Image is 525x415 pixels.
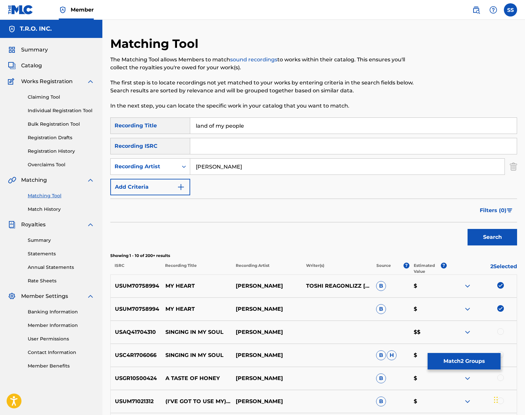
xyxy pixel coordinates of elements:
p: Estimated Value [414,263,441,274]
a: Bulk Registration Tool [28,121,94,128]
h5: T.R.O. INC. [20,25,52,33]
div: Drag [494,390,498,410]
a: Match History [28,206,94,213]
h2: Matching Tool [110,36,202,51]
a: Matching Tool [28,192,94,199]
img: 9d2ae6d4665cec9f34b9.svg [177,183,185,191]
a: Contact Information [28,349,94,356]
a: Banking Information [28,308,94,315]
img: expand [464,328,472,336]
img: search [472,6,480,14]
img: deselect [497,305,504,312]
a: Summary [28,237,94,244]
a: Overclaims Tool [28,161,94,168]
p: Recording Title [161,263,231,274]
a: Registration Drafts [28,134,94,141]
img: deselect [497,282,504,289]
img: expand [87,176,94,184]
img: expand [87,221,94,229]
p: In the next step, you can locate the specific work in your catalog that you want to match. [110,102,424,110]
span: Member [71,6,94,14]
img: help [489,6,497,14]
p: The first step is to locate recordings not yet matched to your works by entering criteria in the ... [110,79,424,95]
div: User Menu [504,3,517,16]
p: A TASTE OF HONEY [161,374,231,382]
p: $$ [409,328,446,336]
span: Filters ( 0 ) [480,207,507,214]
a: Claiming Tool [28,94,94,101]
a: CatalogCatalog [8,62,42,70]
img: Works Registration [8,78,17,85]
span: Summary [21,46,48,54]
img: MLC Logo [8,5,33,15]
form: Search Form [110,117,517,249]
img: expand [87,292,94,300]
span: B [376,304,386,314]
a: Individual Registration Tool [28,107,94,114]
div: Help [487,3,500,16]
img: Catalog [8,62,16,70]
span: Royalties [21,221,46,229]
img: Royalties [8,221,16,229]
a: Registration History [28,148,94,155]
img: Accounts [8,25,16,33]
p: USUM70758994 [111,305,161,313]
span: Matching [21,176,47,184]
a: Public Search [470,3,483,16]
span: B [376,373,386,383]
p: Source [376,263,391,274]
p: [PERSON_NAME] [231,328,302,336]
p: 2 Selected [447,263,517,274]
p: (I'VE GOT TO USE MY) IMAGINATION [161,398,231,405]
img: Member Settings [8,292,16,300]
p: $ [409,305,446,313]
button: Search [468,229,517,245]
p: [PERSON_NAME] [231,282,302,290]
p: MY HEART [161,282,231,290]
a: Member Benefits [28,363,94,369]
div: Recording Artist [115,163,174,171]
span: ? [403,263,409,269]
iframe: Resource Center [507,289,525,342]
p: [PERSON_NAME] [231,374,302,382]
iframe: Chat Widget [492,383,525,415]
p: MY HEART [161,305,231,313]
span: Works Registration [21,78,73,85]
p: Recording Artist [231,263,301,274]
img: expand [464,398,472,405]
img: filter [507,208,512,212]
img: Summary [8,46,16,54]
p: TOSHI REAGONLIZZ [PERSON_NAME] [301,282,372,290]
p: USUM71021312 [111,398,161,405]
p: ISRC [110,263,161,274]
p: $ [409,351,446,359]
p: [PERSON_NAME] [231,351,302,359]
span: B [376,350,386,360]
p: Showing 1 - 10 of 200+ results [110,253,517,259]
span: ? [441,263,447,269]
img: expand [464,305,472,313]
a: Member Information [28,322,94,329]
span: B [376,281,386,291]
img: expand [87,78,94,85]
a: User Permissions [28,335,94,342]
span: Catalog [21,62,42,70]
p: USAQ41704310 [111,328,161,336]
button: Filters (0) [476,202,517,219]
img: Top Rightsholder [59,6,67,14]
img: expand [464,374,472,382]
p: $ [409,398,446,405]
a: Rate Sheets [28,277,94,284]
p: USGR10500424 [111,374,161,382]
p: SINGING IN MY SOUL [161,328,231,336]
span: H [387,350,397,360]
p: $ [409,374,446,382]
p: USC4R1706066 [111,351,161,359]
p: SINGING IN MY SOUL [161,351,231,359]
a: Annual Statements [28,264,94,271]
p: Writer(s) [301,263,372,274]
span: Member Settings [21,292,68,300]
a: Statements [28,250,94,257]
p: [PERSON_NAME] [231,398,302,405]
